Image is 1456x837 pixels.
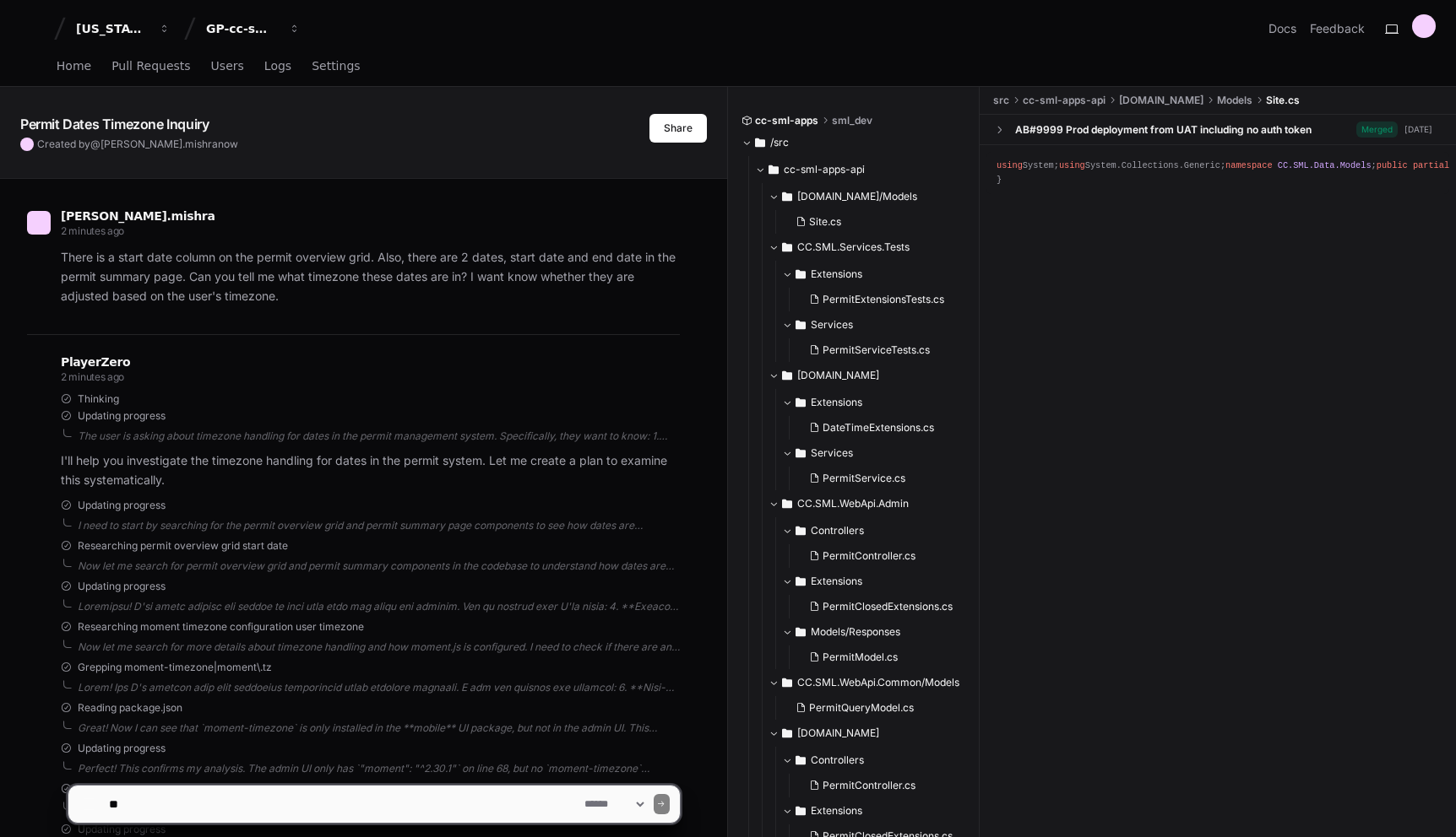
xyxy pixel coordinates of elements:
[312,47,360,86] a: Settings
[1119,94,1203,107] span: [DOMAIN_NAME]
[1404,123,1432,136] div: [DATE]
[37,138,238,151] span: Created by
[755,114,818,127] span: cc-sml-apps
[1015,123,1312,137] div: AB#9999 Prod deployment from UAT including no auth token
[802,338,970,362] button: PermitServiceTests.cs
[802,645,970,669] button: PermitModel.cs
[811,318,853,332] span: Services
[782,672,792,693] svg: Directory
[61,357,130,367] span: PlayerZero
[802,416,970,440] button: DateTimeExtensions.cs
[78,620,364,634] span: Researching moment timezone configuration user timezone
[264,47,291,86] a: Logs
[796,392,806,413] svg: Directory
[61,451,680,490] p: I'll help you investigate the timezone handling for dates in the permit system. Let me create a p...
[782,311,981,338] button: Services
[111,61,190,71] span: Pull Requests
[57,47,91,86] a: Home
[78,721,680,735] div: Great! Now I can see that `moment-timezone` is only installed in the **mobile** UI package, but n...
[218,138,238,150] span: now
[993,94,1009,107] span: src
[823,651,898,664] span: PermitModel.cs
[1059,160,1085,170] span: using
[78,392,119,406] span: Thinking
[199,13,307,44] button: GP-cc-sml-apps
[809,701,914,715] span: PermitQueryModel.cs
[802,288,970,311] button: PermitExtensionsTests.cs
[802,595,970,618] button: PermitClosedExtensions.cs
[61,209,215,223] span: [PERSON_NAME].mishra
[264,61,291,71] span: Logs
[770,136,789,149] span: /src
[69,13,177,44] button: [US_STATE] Pacific
[811,625,900,639] span: Models/Responses
[789,696,970,720] button: PermitQueryModel.cs
[78,499,166,512] span: Updating progress
[1377,160,1408,170] span: public
[782,389,981,416] button: Extensions
[1269,20,1296,37] a: Docs
[78,640,680,654] div: Now let me search for more details about timezone handling and how moment.js is configured. I nee...
[1356,121,1398,138] span: Merged
[769,234,981,261] button: CC.SML.Services.Tests
[211,47,244,86] a: Users
[78,539,288,553] span: Researching permit overview grid start date
[649,114,707,143] button: Share
[796,443,806,463] svg: Directory
[782,723,792,743] svg: Directory
[811,524,864,537] span: Controllers
[811,446,853,460] span: Services
[78,742,166,755] span: Updating progress
[782,365,792,386] svg: Directory
[782,747,981,774] button: Controllers
[782,568,981,595] button: Extensions
[1310,20,1365,37] button: Feedback
[755,156,981,183] button: cc-sml-apps-api
[1217,94,1252,107] span: Models
[811,575,862,588] span: Extensions
[823,549,915,563] span: PermitController.cs
[78,429,680,443] div: The user is asking about timezone handling for dates in the permit management system. Specificall...
[782,440,981,467] button: Services
[78,519,680,532] div: I need to start by searching for the permit overview grid and permit summary page components to s...
[797,726,879,740] span: [DOMAIN_NAME]
[101,138,218,150] span: [PERSON_NAME].mishra
[755,132,765,153] svg: Directory
[796,571,806,591] svg: Directory
[90,138,101,150] span: @
[57,61,91,71] span: Home
[782,237,792,257] svg: Directory
[782,494,792,514] svg: Directory
[811,753,864,767] span: Controllers
[20,116,209,132] app-text-character-animate: Permit Dates Timezone Inquiry
[61,370,124,383] span: 2 minutes ago
[782,186,792,207] svg: Directory
[997,159,1439,187] div: System; System.Collections.Generic; ; { SiteId { ; ; } Code { ; ; } = !; CodeMail { ; ; } = !; Na...
[823,421,934,435] span: DateTimeExtensions.cs
[823,472,905,485] span: PermitService.cs
[797,240,910,254] span: CC.SML.Services.Tests
[211,61,244,71] span: Users
[823,293,944,306] span: PermitExtensionsTests.cs
[789,210,970,234] button: Site.cs
[78,409,166,423] span: Updating progress
[206,20,279,37] div: GP-cc-sml-apps
[811,396,862,409] span: Extensions
[832,114,872,127] span: sml_dev
[797,497,909,510] span: CC.SML.WebApi.Admin
[61,224,124,237] span: 2 minutes ago
[797,369,879,382] span: [DOMAIN_NAME]
[769,159,779,180] svg: Directory
[797,676,959,689] span: CC.SML.WebApi.Common/Models
[784,163,865,176] span: cc-sml-apps-api
[312,61,360,71] span: Settings
[111,47,190,86] a: Pull Requests
[796,622,806,642] svg: Directory
[796,750,806,770] svg: Directory
[1278,160,1372,170] span: CC.SML.Data.Models
[823,343,930,357] span: PermitServiceTests.cs
[823,600,953,613] span: PermitClosedExtensions.cs
[769,720,981,747] button: [DOMAIN_NAME]
[61,248,680,305] p: There is a start date column on the permit overview grid. Also, there are 2 dates, start date and...
[809,215,841,229] span: Site.cs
